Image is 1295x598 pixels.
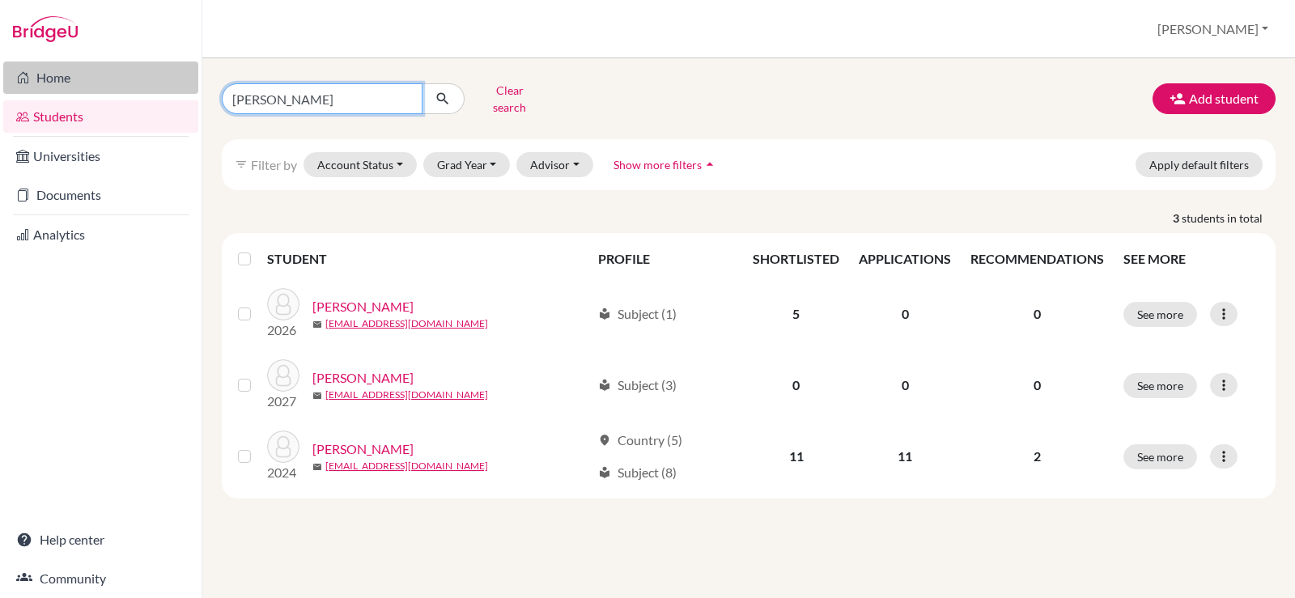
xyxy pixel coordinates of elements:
a: [EMAIL_ADDRESS][DOMAIN_NAME] [325,316,488,331]
span: mail [312,320,322,329]
p: 0 [970,375,1104,395]
a: [EMAIL_ADDRESS][DOMAIN_NAME] [325,459,488,473]
button: Clear search [465,78,554,120]
button: Advisor [516,152,593,177]
button: Apply default filters [1136,152,1263,177]
a: Analytics [3,218,198,251]
input: Find student by name... [222,83,422,114]
span: local_library [598,466,611,479]
p: 2026 [267,320,299,340]
div: Country (5) [598,430,682,450]
th: SEE MORE [1114,240,1269,278]
p: 0 [970,304,1104,324]
i: filter_list [235,158,248,171]
a: Home [3,61,198,94]
img: Bridge-U [13,16,78,42]
td: 11 [743,421,849,492]
img: GERGES, Mariam Moheb [267,359,299,392]
th: STUDENT [267,240,588,278]
a: Documents [3,179,198,211]
strong: 3 [1173,210,1182,227]
td: 11 [849,421,961,492]
th: PROFILE [588,240,743,278]
span: students in total [1182,210,1276,227]
a: [EMAIL_ADDRESS][DOMAIN_NAME] [325,388,488,402]
td: 0 [849,350,961,421]
button: Account Status [304,152,417,177]
a: Help center [3,524,198,556]
button: Grad Year [423,152,511,177]
button: See more [1123,373,1197,398]
span: location_on [598,434,611,447]
button: Add student [1153,83,1276,114]
button: See more [1123,302,1197,327]
td: 5 [743,278,849,350]
img: GERGES, Michael Moheb [267,430,299,463]
td: 0 [743,350,849,421]
th: APPLICATIONS [849,240,961,278]
a: [PERSON_NAME] [312,439,414,459]
a: [PERSON_NAME] [312,368,414,388]
p: 2024 [267,463,299,482]
a: Students [3,100,198,133]
p: 2 [970,447,1104,466]
span: Filter by [251,157,297,172]
span: local_library [598,379,611,392]
span: mail [312,462,322,472]
th: RECOMMENDATIONS [961,240,1114,278]
span: Show more filters [614,158,702,172]
span: local_library [598,307,611,320]
span: mail [312,391,322,401]
button: [PERSON_NAME] [1150,14,1276,45]
img: AYAD, Moheb Emad [267,288,299,320]
a: [PERSON_NAME] [312,297,414,316]
th: SHORTLISTED [743,240,849,278]
button: See more [1123,444,1197,469]
button: Show more filtersarrow_drop_up [600,152,732,177]
td: 0 [849,278,961,350]
a: Universities [3,140,198,172]
p: 2027 [267,392,299,411]
div: Subject (8) [598,463,677,482]
a: Community [3,562,198,595]
div: Subject (3) [598,375,677,395]
div: Subject (1) [598,304,677,324]
i: arrow_drop_up [702,156,718,172]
